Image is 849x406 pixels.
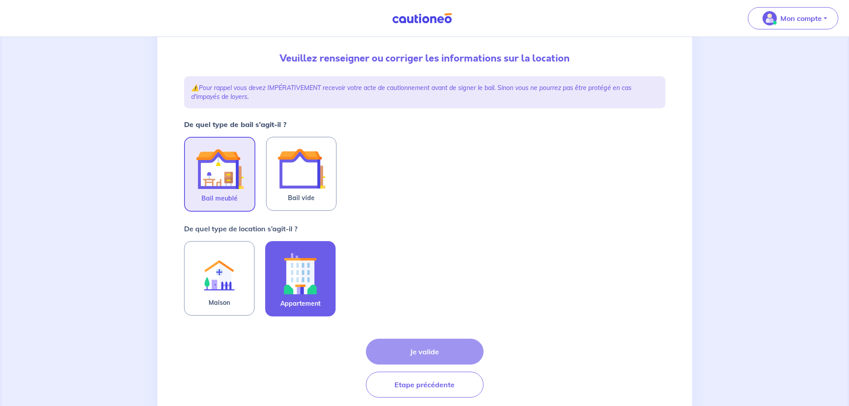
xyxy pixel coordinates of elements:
[191,83,658,101] p: ⚠️
[184,223,297,234] p: De quel type de location s’agit-il ?
[780,13,822,24] p: Mon compte
[276,249,324,298] img: illu_apartment.svg
[46,53,69,58] div: Domaine
[14,23,21,30] img: website_grey.svg
[209,297,230,308] span: Maison
[196,145,244,193] img: illu_furnished_lease.svg
[763,11,777,25] img: illu_account_valid_menu.svg
[748,7,838,29] button: illu_account_valid_menu.svgMon compte
[25,14,44,21] div: v 4.0.25
[111,53,136,58] div: Mots-clés
[184,51,665,66] p: Veuillez renseigner ou corriger les informations sur la location
[23,23,101,30] div: Domaine: [DOMAIN_NAME]
[36,52,43,59] img: tab_domain_overview_orange.svg
[14,14,21,21] img: logo_orange.svg
[184,120,287,129] strong: De quel type de bail s’agit-il ?
[366,372,484,398] button: Etape précédente
[101,52,108,59] img: tab_keywords_by_traffic_grey.svg
[201,193,238,204] span: Bail meublé
[389,13,455,24] img: Cautioneo
[288,193,315,203] span: Bail vide
[195,249,243,297] img: illu_rent.svg
[280,298,320,309] span: Appartement
[191,84,632,101] em: Pour rappel vous devez IMPÉRATIVEMENT recevoir votre acte de cautionnement avant de signer le bai...
[277,144,325,193] img: illu_empty_lease.svg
